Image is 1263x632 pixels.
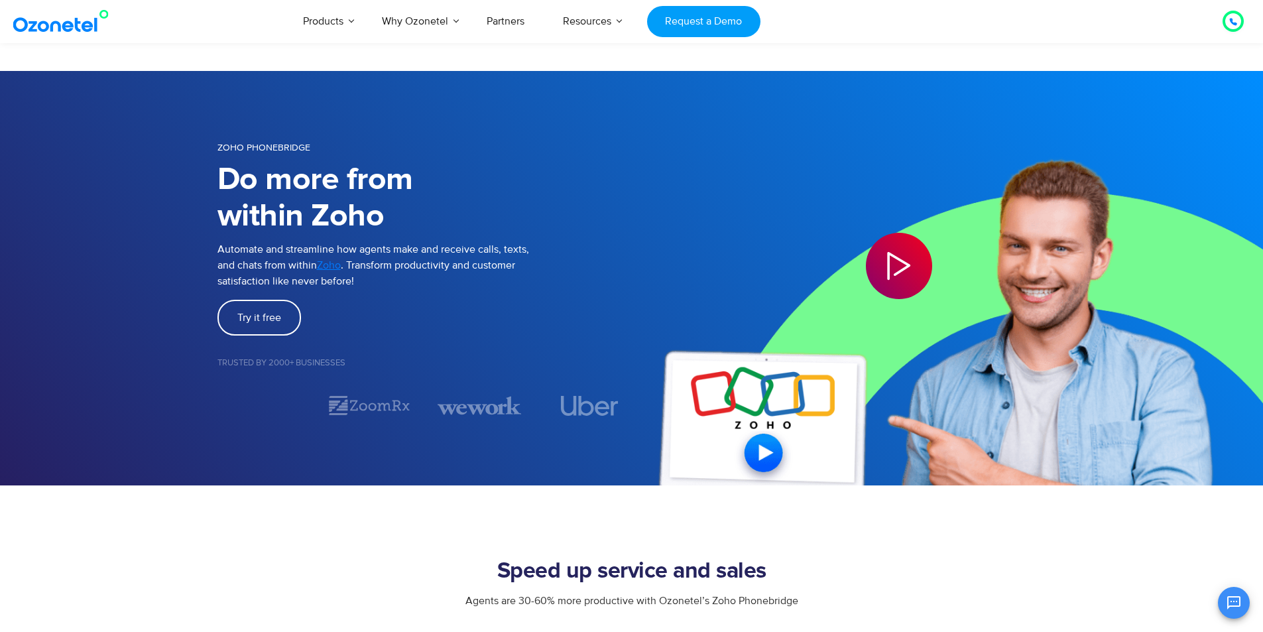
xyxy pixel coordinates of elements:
[217,558,1046,585] h2: Speed up service and sales
[317,257,341,273] a: Zoho
[328,394,411,417] img: zoomrx
[1218,587,1250,619] button: Open chat
[465,594,798,607] span: Agents are 30-60% more productive with Ozonetel’s Zoho Phonebridge
[647,6,760,37] a: Request a Demo
[561,396,619,416] img: uber
[438,394,521,417] img: wework
[217,300,301,336] a: Try it free
[217,241,632,289] p: Automate and streamline how agents make and receive calls, texts, and chats from within . Transfo...
[217,398,301,414] div: 1 / 7
[217,142,310,153] span: Zoho Phonebridge
[217,162,632,235] h1: Do more from within Zoho
[317,259,341,272] span: Zoho
[217,359,632,367] h5: Trusted by 2000+ Businesses
[438,394,521,417] div: 3 / 7
[548,396,631,416] div: 4 / 7
[237,312,281,323] span: Try it free
[217,394,632,417] div: Image Carousel
[866,233,932,299] div: Play Video
[328,394,411,417] div: 2 / 7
